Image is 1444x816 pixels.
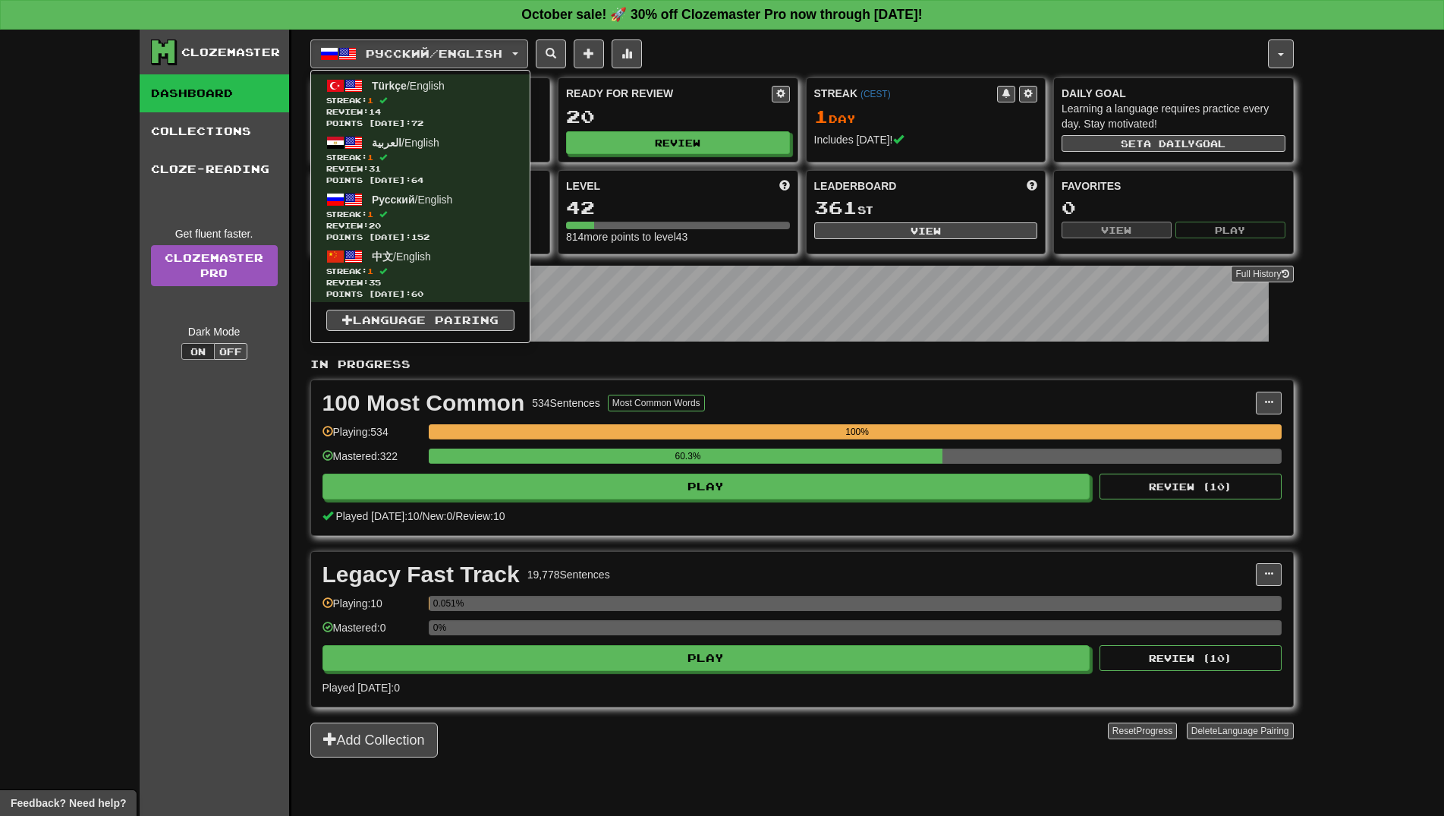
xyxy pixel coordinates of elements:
[566,86,772,101] div: Ready for Review
[367,96,373,105] span: 1
[455,510,505,522] span: Review: 10
[322,563,520,586] div: Legacy Fast Track
[181,343,215,360] button: On
[814,106,829,127] span: 1
[322,474,1090,499] button: Play
[521,7,922,22] strong: October sale! 🚀 30% off Clozemaster Pro now through [DATE]!
[1062,86,1285,101] div: Daily Goal
[814,178,897,194] span: Leaderboard
[566,131,790,154] button: Review
[367,266,373,276] span: 1
[814,222,1038,239] button: View
[214,343,247,360] button: Off
[322,596,421,621] div: Playing: 10
[1100,645,1282,671] button: Review (10)
[536,39,566,68] button: Search sentences
[322,424,421,449] div: Playing: 534
[433,424,1282,440] div: 100%
[311,245,530,302] a: 中文/EnglishStreak:1 Review:35Points [DATE]:60
[326,163,514,175] span: Review: 31
[1187,723,1294,739] button: DeleteLanguage Pairing
[372,194,452,206] span: / English
[151,245,278,286] a: ClozemasterPro
[326,152,514,163] span: Streak:
[1062,198,1285,217] div: 0
[814,107,1038,127] div: Day
[1136,726,1172,736] span: Progress
[310,723,438,758] button: Add Collection
[860,89,891,99] a: (CEST)
[322,645,1090,671] button: Play
[326,209,514,220] span: Streak:
[1100,474,1282,499] button: Review (10)
[372,250,393,263] span: 中文
[140,112,289,150] a: Collections
[140,150,289,188] a: Cloze-Reading
[326,310,514,331] a: Language Pairing
[532,395,600,411] div: 534 Sentences
[326,118,514,129] span: Points [DATE]: 72
[326,175,514,186] span: Points [DATE]: 64
[608,395,705,411] button: Most Common Words
[1062,101,1285,131] div: Learning a language requires practice every day. Stay motivated!
[814,198,1038,218] div: st
[367,210,373,219] span: 1
[151,324,278,339] div: Dark Mode
[423,510,453,522] span: New: 0
[311,188,530,245] a: Русский/EnglishStreak:1 Review:20Points [DATE]:152
[372,80,407,92] span: Türkçe
[326,277,514,288] span: Review: 35
[326,266,514,277] span: Streak:
[322,449,421,474] div: Mastered: 322
[372,137,401,149] span: العربية
[311,74,530,131] a: Türkçe/EnglishStreak:1 Review:14Points [DATE]:72
[372,250,431,263] span: / English
[1027,178,1037,194] span: This week in points, UTC
[310,357,1294,372] p: In Progress
[433,449,943,464] div: 60.3%
[1062,178,1285,194] div: Favorites
[372,137,439,149] span: / English
[612,39,642,68] button: More stats
[452,510,455,522] span: /
[322,392,525,414] div: 100 Most Common
[1062,135,1285,152] button: Seta dailygoal
[814,197,857,218] span: 361
[181,45,280,60] div: Clozemaster
[326,95,514,106] span: Streak:
[367,153,373,162] span: 1
[1144,138,1195,149] span: a daily
[372,194,415,206] span: Русский
[151,226,278,241] div: Get fluent faster.
[574,39,604,68] button: Add sentence to collection
[326,232,514,243] span: Points [DATE]: 152
[1231,266,1293,282] button: Full History
[372,80,445,92] span: / English
[322,682,400,694] span: Played [DATE]: 0
[1175,222,1285,238] button: Play
[140,74,289,112] a: Dashboard
[420,510,423,522] span: /
[322,620,421,645] div: Mastered: 0
[326,288,514,300] span: Points [DATE]: 60
[310,39,528,68] button: Русский/English
[779,178,790,194] span: Score more points to level up
[1217,726,1288,736] span: Language Pairing
[366,47,502,60] span: Русский / English
[11,796,126,811] span: Open feedback widget
[814,132,1038,147] div: Includes [DATE]!
[326,106,514,118] span: Review: 14
[566,229,790,244] div: 814 more points to level 43
[1062,222,1172,238] button: View
[326,220,514,232] span: Review: 20
[1108,723,1177,739] button: ResetProgress
[814,86,998,101] div: Streak
[566,198,790,217] div: 42
[566,178,600,194] span: Level
[566,107,790,126] div: 20
[311,131,530,188] a: العربية/EnglishStreak:1 Review:31Points [DATE]:64
[335,510,419,522] span: Played [DATE]: 10
[527,567,610,582] div: 19,778 Sentences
